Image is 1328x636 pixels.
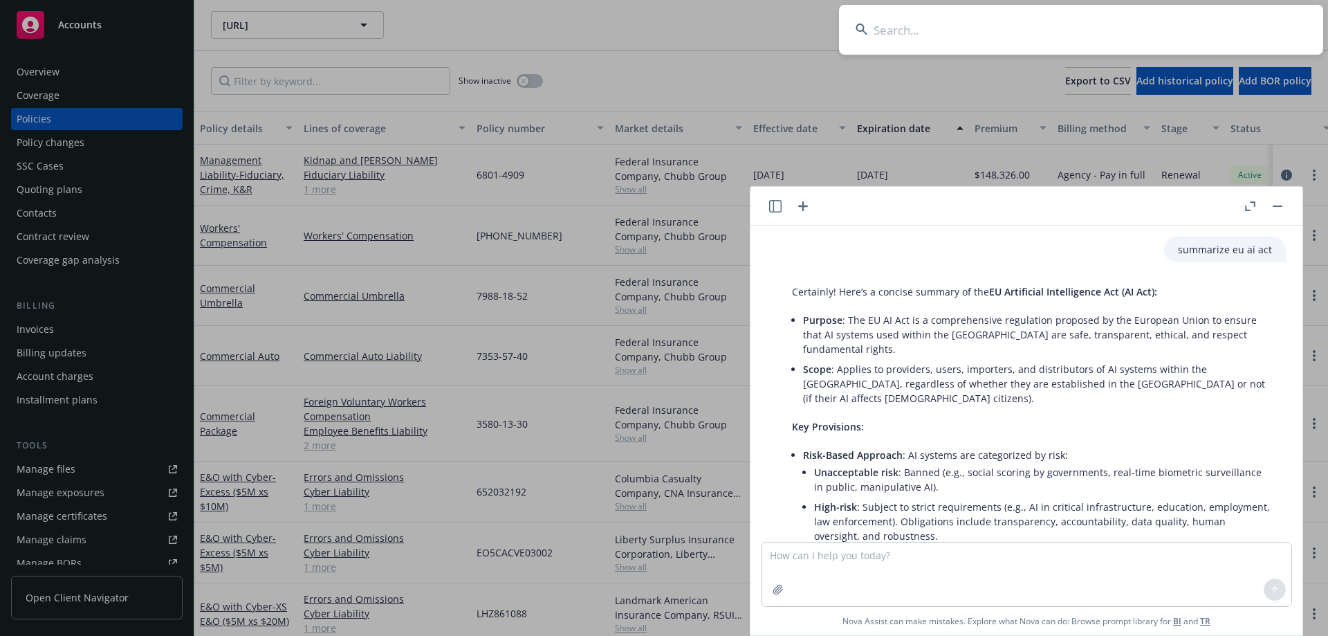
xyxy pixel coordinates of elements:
[803,314,842,327] span: Purpose
[792,284,1272,299] p: Certainly! Here’s a concise summary of the
[842,607,1210,635] span: Nova Assist can make mistakes. Explore what Nova can do: Browse prompt library for and
[814,500,857,514] span: High-risk
[792,420,864,433] span: Key Provisions:
[814,497,1272,546] li: : Subject to strict requirements (e.g., AI in critical infrastructure, education, employment, law...
[803,363,831,376] span: Scope
[814,466,898,479] span: Unacceptable risk
[1200,615,1210,627] a: TR
[803,310,1272,359] li: : The EU AI Act is a comprehensive regulation proposed by the European Union to ensure that AI sy...
[803,359,1272,408] li: : Applies to providers, users, importers, and distributors of AI systems within the [GEOGRAPHIC_D...
[1178,242,1272,257] p: summarize eu ai act
[803,448,903,462] span: Risk-Based Approach
[989,285,1157,298] span: EU Artificial Intelligence Act (AI Act):
[814,462,1272,497] li: : Banned (e.g., social scoring by governments, real-time biometric surveillance in public, manipu...
[803,448,1272,462] p: : AI systems are categorized by risk:
[1173,615,1181,627] a: BI
[839,5,1323,55] input: Search...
